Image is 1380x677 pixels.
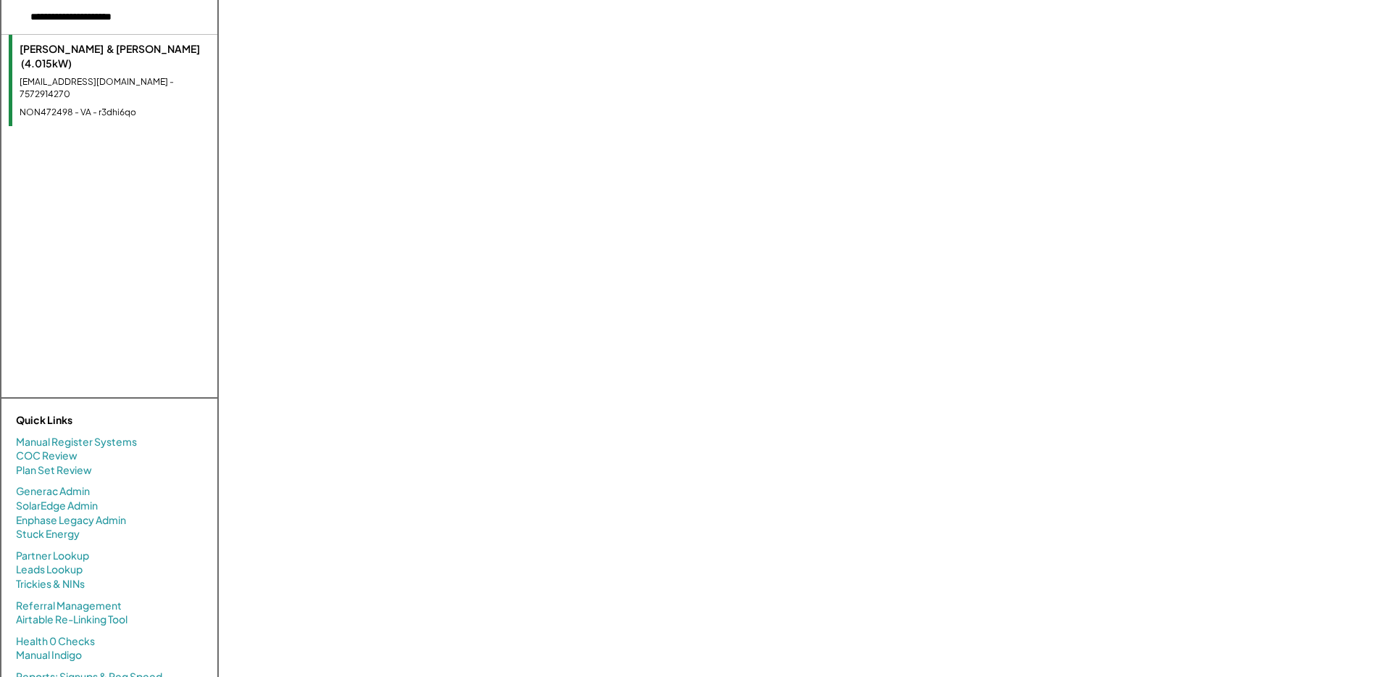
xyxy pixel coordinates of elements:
[16,577,85,591] a: Trickies & NINs
[16,527,80,541] a: Stuck Energy
[16,648,82,663] a: Manual Indigo
[20,107,210,119] div: NON472498 - VA - r3dhi6qo
[16,513,126,528] a: Enphase Legacy Admin
[20,42,210,70] div: [PERSON_NAME] & [PERSON_NAME] (4.015kW)
[16,435,137,449] a: Manual Register Systems
[16,599,122,613] a: Referral Management
[16,612,127,627] a: Airtable Re-Linking Tool
[20,76,210,101] div: [EMAIL_ADDRESS][DOMAIN_NAME] - 7572914270
[16,499,98,513] a: SolarEdge Admin
[16,562,83,577] a: Leads Lookup
[16,634,95,649] a: Health 0 Checks
[16,413,161,428] div: Quick Links
[16,463,92,478] a: Plan Set Review
[16,484,90,499] a: Generac Admin
[16,449,78,463] a: COC Review
[16,549,89,563] a: Partner Lookup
